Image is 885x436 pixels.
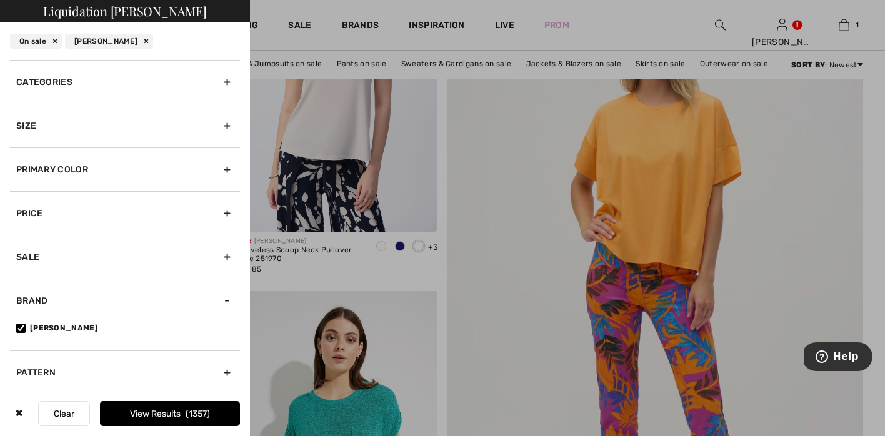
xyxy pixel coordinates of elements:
[10,191,240,235] div: Price
[10,104,240,147] div: Size
[16,324,26,333] input: [PERSON_NAME]
[10,34,62,49] div: On sale
[10,279,240,322] div: Brand
[100,401,240,426] button: View Results1357
[10,60,240,104] div: Categories
[10,350,240,394] div: Pattern
[804,342,872,374] iframe: Opens a widget where you can find more information
[186,409,210,419] span: 1357
[10,401,28,426] div: ✖
[38,401,90,426] button: Clear
[65,34,153,49] div: [PERSON_NAME]
[16,322,240,334] label: [PERSON_NAME]
[10,147,240,191] div: Primary Color
[10,235,240,279] div: Sale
